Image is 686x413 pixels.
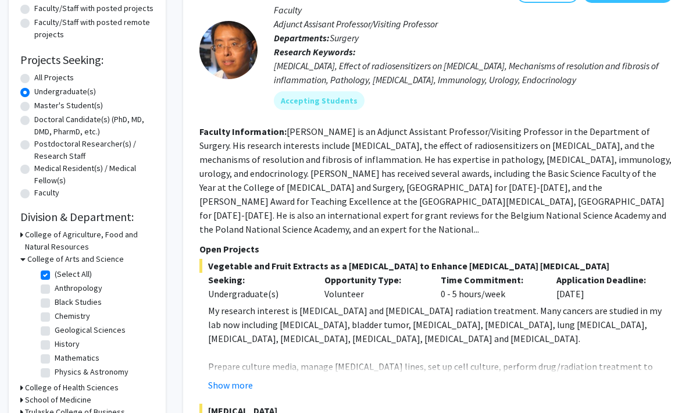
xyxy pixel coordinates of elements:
div: Volunteer [316,273,432,301]
label: All Projects [34,72,74,84]
span: My research interest is [MEDICAL_DATA] and [MEDICAL_DATA] radiation treatment. Many cancers are s... [208,305,662,344]
span: Prepare culture media, manage [MEDICAL_DATA] lines, set up cell culture, perform drug/radiation t... [208,361,659,400]
label: Medical Resident(s) / Medical Fellow(s) [34,162,154,187]
iframe: Chat [9,361,49,404]
b: Departments: [274,32,330,44]
p: Adjunct Assisant Professor/Visiting Professor [274,17,673,31]
label: Mathematics [55,352,99,364]
div: [DATE] [548,273,664,301]
fg-read-more: [PERSON_NAME] is an Adjunct Assistant Professor/Visiting Professor in the Department of Surgery. ... [199,126,671,235]
label: Faculty/Staff with posted projects [34,2,153,15]
label: Physics & Astronomy [55,366,128,378]
span: Vegetable and Fruit Extracts as a [MEDICAL_DATA] to Enhance [MEDICAL_DATA] [MEDICAL_DATA] [199,259,673,273]
h3: College of Health Sciences [25,382,119,394]
label: Doctoral Candidate(s) (PhD, MD, DMD, PharmD, etc.) [34,113,154,138]
label: Faculty/Staff with posted remote projects [34,16,154,41]
label: Black Studies [55,296,102,308]
div: Undergraduate(s) [208,287,307,301]
b: Faculty Information: [199,126,287,137]
label: Chemistry [55,310,90,322]
p: Faculty [274,3,673,17]
mat-chip: Accepting Students [274,91,365,110]
label: Faculty [34,187,59,199]
label: Geological Sciences [55,324,126,336]
button: Show more [208,378,253,392]
p: Application Deadline: [556,273,655,287]
h3: School of Medicine [25,394,91,406]
p: Time Commitment: [441,273,539,287]
label: History [55,338,80,350]
b: Research Keywords: [274,46,356,58]
h2: Projects Seeking: [20,53,154,67]
label: Master's Student(s) [34,99,103,112]
div: 0 - 5 hours/week [432,273,548,301]
label: Anthropology [55,282,102,294]
label: (Select All) [55,268,92,280]
h3: College of Arts and Science [27,253,124,265]
label: Undergraduate(s) [34,86,96,98]
span: Surgery [330,32,359,44]
label: Postdoctoral Researcher(s) / Research Staff [34,138,154,162]
p: Opportunity Type: [324,273,423,287]
div: [MEDICAL_DATA], Effect of radiosensitizers on [MEDICAL_DATA], Mechanisms of resolution and fibros... [274,59,673,87]
p: Seeking: [208,273,307,287]
label: Psychological Sciences [55,380,137,392]
h3: College of Agriculture, Food and Natural Resources [25,229,154,253]
p: Open Projects [199,242,673,256]
h2: Division & Department: [20,210,154,224]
